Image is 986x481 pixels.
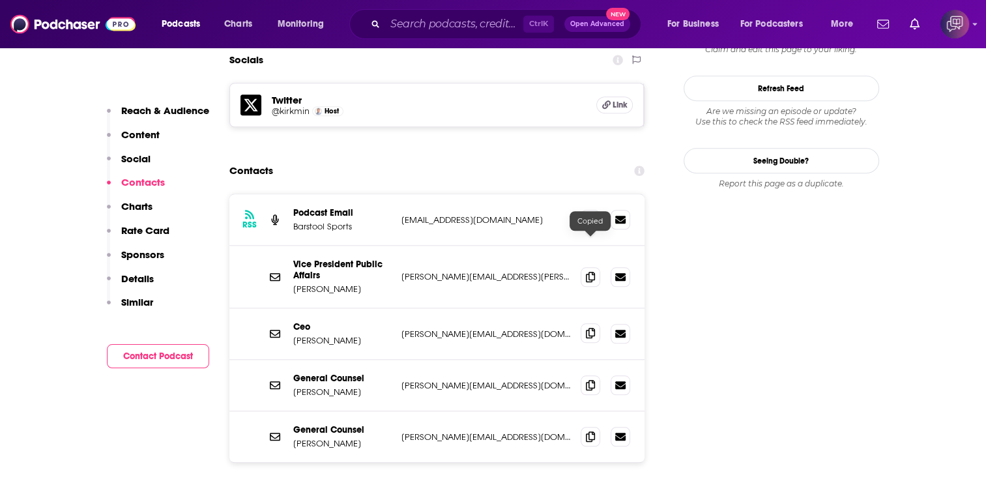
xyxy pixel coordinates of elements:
[242,220,257,230] h3: RSS
[107,104,209,128] button: Reach & Audience
[107,200,152,224] button: Charts
[401,431,571,443] p: [PERSON_NAME][EMAIL_ADDRESS][DOMAIN_NAME]
[278,15,324,33] span: Monitoring
[872,13,894,35] a: Show notifications dropdown
[293,373,391,384] p: General Counsel
[401,380,571,391] p: [PERSON_NAME][EMAIL_ADDRESS][DOMAIN_NAME]
[684,106,879,127] div: Are we missing an episode or update? Use this to check the RSS feed immediately.
[684,179,879,189] div: Report this page as a duplicate.
[293,424,391,435] p: General Counsel
[315,108,322,115] img: Kirk Minihane
[107,153,151,177] button: Social
[107,224,169,248] button: Rate Card
[107,176,165,200] button: Contacts
[564,16,630,32] button: Open AdvancedNew
[606,8,630,20] span: New
[362,9,654,39] div: Search podcasts, credits, & more...
[121,176,165,188] p: Contacts
[229,158,273,183] h2: Contacts
[293,207,391,218] p: Podcast Email
[272,106,310,116] a: @kirkmin
[596,96,633,113] a: Link
[121,296,153,308] p: Similar
[107,128,160,153] button: Content
[293,221,391,232] p: Barstool Sports
[401,328,571,340] p: [PERSON_NAME][EMAIL_ADDRESS][DOMAIN_NAME]
[940,10,969,38] button: Show profile menu
[121,104,209,117] p: Reach & Audience
[293,284,391,295] p: [PERSON_NAME]
[293,386,391,398] p: [PERSON_NAME]
[684,76,879,101] button: Refresh Feed
[613,100,628,110] span: Link
[684,148,879,173] a: Seeing Double?
[229,48,263,72] h2: Socials
[523,16,554,33] span: Ctrl K
[570,21,624,27] span: Open Advanced
[10,12,136,36] img: Podchaser - Follow, Share and Rate Podcasts
[121,248,164,261] p: Sponsors
[152,14,217,35] button: open menu
[293,438,391,449] p: [PERSON_NAME]
[740,15,803,33] span: For Podcasters
[667,15,719,33] span: For Business
[107,272,154,297] button: Details
[121,153,151,165] p: Social
[831,15,853,33] span: More
[570,211,611,231] div: Copied
[224,15,252,33] span: Charts
[268,14,341,35] button: open menu
[162,15,200,33] span: Podcasts
[216,14,260,35] a: Charts
[658,14,735,35] button: open menu
[107,344,209,368] button: Contact Podcast
[401,271,571,282] p: [PERSON_NAME][EMAIL_ADDRESS][PERSON_NAME][DOMAIN_NAME]
[121,224,169,237] p: Rate Card
[905,13,925,35] a: Show notifications dropdown
[293,259,391,281] p: Vice President Public Affairs
[272,94,587,106] h5: Twitter
[107,248,164,272] button: Sponsors
[107,296,153,320] button: Similar
[121,200,152,212] p: Charts
[121,128,160,141] p: Content
[940,10,969,38] img: User Profile
[121,272,154,285] p: Details
[325,107,339,115] span: Host
[385,14,523,35] input: Search podcasts, credits, & more...
[401,214,571,226] p: [EMAIL_ADDRESS][DOMAIN_NAME]
[732,14,822,35] button: open menu
[940,10,969,38] span: Logged in as corioliscompany
[293,335,391,346] p: [PERSON_NAME]
[822,14,869,35] button: open menu
[293,321,391,332] p: Ceo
